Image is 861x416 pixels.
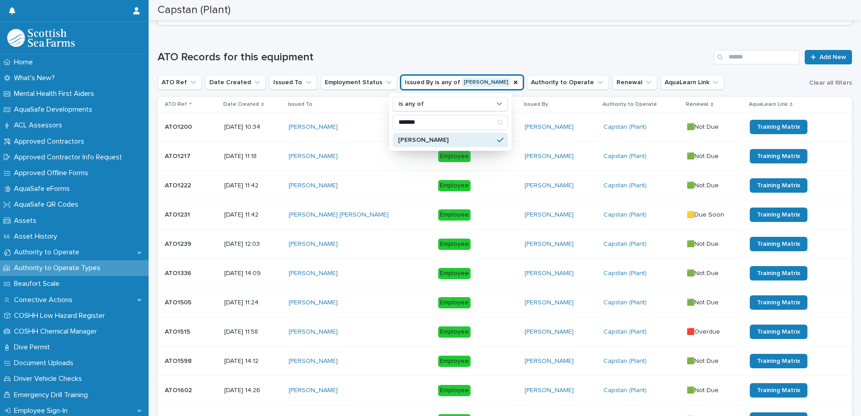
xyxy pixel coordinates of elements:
[438,151,471,162] div: Employee
[158,171,852,200] tr: ATO1222ATO1222 [DATE] 11:42[PERSON_NAME] Employee[PERSON_NAME] Capstan (Plant) 🟩Not Due🟩Not Due T...
[158,113,852,142] tr: ATO1200ATO1200 [DATE] 10:34[PERSON_NAME] Employee[PERSON_NAME] Capstan (Plant) 🟩Not Due🟩Not Due T...
[7,29,75,47] img: bPIBxiqnSb2ggTQWdOVV
[661,75,724,90] button: AquaLearn Link
[687,151,721,160] p: 🟩Not Due
[224,182,281,190] p: [DATE] 11:42
[399,100,424,108] p: is any of
[289,211,389,219] a: [PERSON_NAME] [PERSON_NAME]
[289,153,338,160] a: [PERSON_NAME]
[687,297,721,307] p: 🟩Not Due
[10,137,91,146] p: Approved Contractors
[750,383,807,398] a: Training Matrix
[438,209,471,221] div: Employee
[10,232,64,241] p: Asset History
[687,326,722,336] p: 🟥Overdue
[757,212,800,218] span: Training Matrix
[165,268,193,277] p: ATO1336
[269,75,317,90] button: Issued To
[525,328,574,336] a: [PERSON_NAME]
[10,121,69,130] p: ACL Assessors
[757,124,800,130] span: Training Matrix
[750,208,807,222] a: Training Matrix
[401,75,523,90] button: Issued By
[158,75,202,90] button: ATO Ref
[757,387,800,393] span: Training Matrix
[289,299,338,307] a: [PERSON_NAME]
[10,200,86,209] p: AquaSafe QR Codes
[289,240,338,248] a: [PERSON_NAME]
[224,153,281,160] p: [DATE] 11:18
[224,123,281,131] p: [DATE] 10:34
[687,385,721,394] p: 🟩Not Due
[10,105,100,114] p: AquaSafe Developments
[809,80,852,86] span: Clear all filters
[603,211,647,219] a: Capstan (Plant)
[205,75,266,90] button: Date Created
[603,328,647,336] a: Capstan (Plant)
[603,357,647,365] a: Capstan (Plant)
[165,122,194,131] p: ATO1200
[525,211,574,219] a: [PERSON_NAME]
[10,343,57,352] p: Dive Permit
[612,75,657,90] button: Renewal
[525,153,574,160] a: [PERSON_NAME]
[603,299,647,307] a: Capstan (Plant)
[750,325,807,339] a: Training Matrix
[438,297,471,308] div: Employee
[158,259,852,288] tr: ATO1336ATO1336 [DATE] 14:09[PERSON_NAME] Employee[PERSON_NAME] Capstan (Plant) 🟩Not Due🟩Not Due T...
[806,76,852,90] button: Clear all filters
[224,357,281,365] p: [DATE] 14:12
[10,74,62,82] p: What's New?
[524,99,548,109] p: Issued By
[757,329,800,335] span: Training Matrix
[525,240,574,248] a: [PERSON_NAME]
[757,153,800,159] span: Training Matrix
[438,268,471,279] div: Employee
[749,99,788,109] p: AquaLearn Link
[687,209,726,219] p: 🟨Due Soon
[321,75,397,90] button: Employment Status
[603,99,657,109] p: Authority to Operate
[165,99,187,109] p: ATO Ref
[224,211,281,219] p: [DATE] 11:42
[750,354,807,368] a: Training Matrix
[750,266,807,280] a: Training Matrix
[289,328,338,336] a: [PERSON_NAME]
[438,180,471,191] div: Employee
[289,182,338,190] a: [PERSON_NAME]
[289,123,338,131] a: [PERSON_NAME]
[603,153,647,160] a: Capstan (Plant)
[603,182,647,190] a: Capstan (Plant)
[158,347,852,376] tr: ATO1598ATO1598 [DATE] 14:12[PERSON_NAME] Employee[PERSON_NAME] Capstan (Plant) 🟩Not Due🟩Not Due T...
[525,387,574,394] a: [PERSON_NAME]
[165,326,192,336] p: ATO1515
[438,356,471,367] div: Employee
[750,237,807,251] a: Training Matrix
[158,200,852,230] tr: ATO1231ATO1231 [DATE] 11:42[PERSON_NAME] [PERSON_NAME] Employee[PERSON_NAME] Capstan (Plant) 🟨Due...
[158,230,852,259] tr: ATO1239ATO1239 [DATE] 12:03[PERSON_NAME] Employee[PERSON_NAME] Capstan (Plant) 🟩Not Due🟩Not Due T...
[158,376,852,405] tr: ATO1602ATO1602 [DATE] 14:26[PERSON_NAME] Employee[PERSON_NAME] Capstan (Plant) 🟩Not Due🟩Not Due T...
[165,180,193,190] p: ATO1222
[393,115,508,130] input: Search
[158,51,710,64] h1: ATO Records for this equipment
[603,387,647,394] a: Capstan (Plant)
[10,248,86,257] p: Authority to Operate
[10,296,80,304] p: Corrective Actions
[714,50,799,64] input: Search
[158,4,231,17] h2: Capstan (Plant)
[757,270,800,276] span: Training Matrix
[289,357,338,365] a: [PERSON_NAME]
[686,99,708,109] p: Renewal
[165,151,192,160] p: ATO1217
[10,312,112,320] p: COSHH Low Hazard Register
[224,328,281,336] p: [DATE] 11:58
[165,239,193,248] p: ATO1239
[757,182,800,189] span: Training Matrix
[757,241,800,247] span: Training Matrix
[165,356,194,365] p: ATO1598
[165,297,193,307] p: ATO1505
[525,357,574,365] a: [PERSON_NAME]
[10,391,95,399] p: Emergency Drill Training
[750,178,807,193] a: Training Matrix
[10,327,104,336] p: COSHH Chemical Manager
